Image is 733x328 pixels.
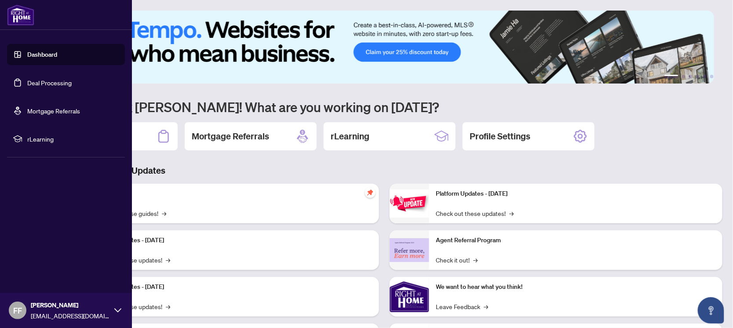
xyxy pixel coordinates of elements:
[682,75,686,78] button: 2
[27,134,119,144] span: rLearning
[27,79,72,87] a: Deal Processing
[92,189,372,199] p: Self-Help
[46,11,714,84] img: Slide 0
[31,311,110,321] span: [EMAIL_ADDRESS][DOMAIN_NAME]
[436,302,489,311] a: Leave Feedback→
[436,255,478,265] a: Check it out!→
[436,189,716,199] p: Platform Updates - [DATE]
[27,107,80,115] a: Mortgage Referrals
[27,51,57,58] a: Dashboard
[698,297,724,324] button: Open asap
[436,282,716,292] p: We want to hear what you think!
[166,255,170,265] span: →
[436,236,716,245] p: Agent Referral Program
[162,208,166,218] span: →
[390,277,429,317] img: We want to hear what you think!
[436,208,514,218] a: Check out these updates!→
[664,75,678,78] button: 1
[46,98,722,115] h1: Welcome back [PERSON_NAME]! What are you working on [DATE]?
[365,187,376,198] span: pushpin
[689,75,693,78] button: 3
[696,75,700,78] button: 4
[7,4,34,26] img: logo
[92,282,372,292] p: Platform Updates - [DATE]
[13,304,22,317] span: FF
[166,302,170,311] span: →
[46,164,722,177] h3: Brokerage & Industry Updates
[474,255,478,265] span: →
[31,300,110,310] span: [PERSON_NAME]
[703,75,707,78] button: 5
[192,130,269,142] h2: Mortgage Referrals
[92,236,372,245] p: Platform Updates - [DATE]
[510,208,514,218] span: →
[710,75,714,78] button: 6
[470,130,530,142] h2: Profile Settings
[390,190,429,217] img: Platform Updates - June 23, 2025
[390,238,429,262] img: Agent Referral Program
[484,302,489,311] span: →
[331,130,369,142] h2: rLearning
